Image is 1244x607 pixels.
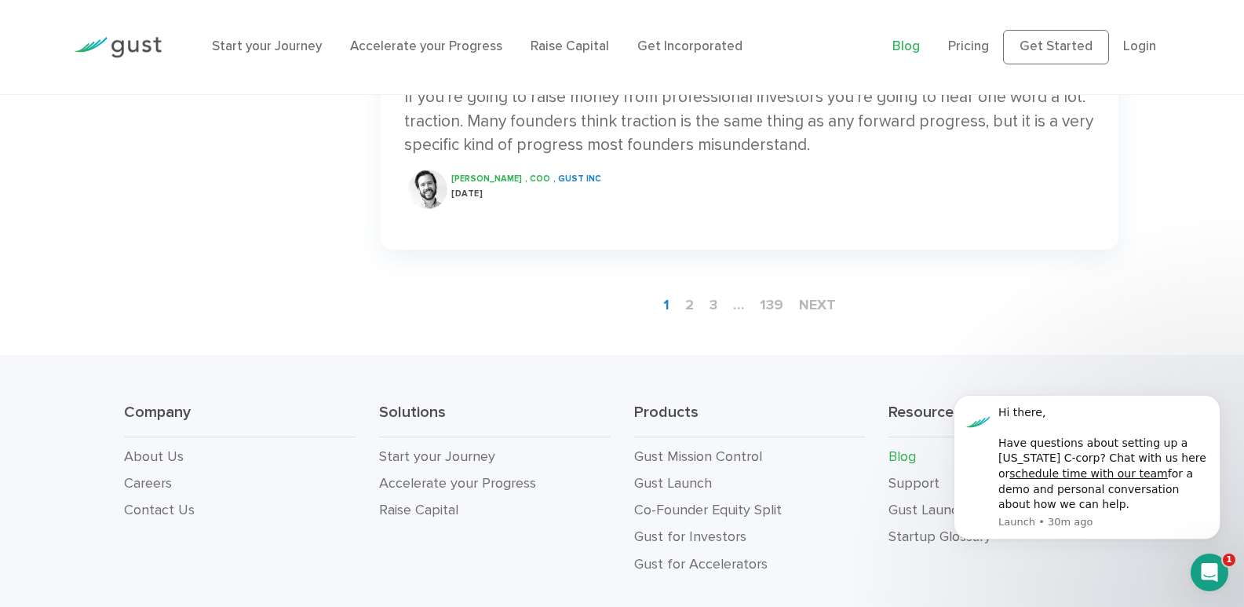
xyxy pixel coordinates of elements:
[1223,554,1235,566] span: 1
[634,528,746,545] a: Gust for Investors
[888,448,916,465] a: Blog
[948,38,989,54] a: Pricing
[451,188,483,199] span: [DATE]
[379,402,611,437] h3: Solutions
[930,371,1244,565] iframe: Intercom notifications message
[451,174,522,184] span: [PERSON_NAME]
[793,291,842,320] a: next
[1123,38,1156,54] a: Login
[703,291,724,320] a: 3
[657,291,676,320] span: 1
[379,448,495,465] a: Start your Journey
[350,38,502,54] a: Accelerate your Progress
[408,170,447,209] img: Ryan Nash
[727,291,750,320] span: …
[679,291,700,320] a: 2
[124,402,356,437] h3: Company
[124,502,195,518] a: Contact Us
[124,448,184,465] a: About Us
[892,38,920,54] a: Blog
[404,86,1096,157] div: If you’re going to raise money from professional investors you’re going to hear one word a lot: t...
[634,475,712,492] a: Gust Launch
[634,448,762,465] a: Gust Mission Control
[74,37,162,58] img: Gust Logo
[1003,30,1109,64] a: Get Started
[553,174,601,184] span: , Gust INC
[637,38,742,54] a: Get Incorporated
[888,402,1120,437] h3: Resources
[1191,554,1228,591] iframe: Intercom live chat
[634,556,768,572] a: Gust for Accelerators
[888,528,991,545] a: Startup Glossary
[124,475,172,492] a: Careers
[888,475,939,492] a: Support
[634,402,866,437] h3: Products
[379,475,536,492] a: Accelerate your Progress
[888,502,996,518] a: Gust Launch FAQ
[525,174,550,184] span: , COO
[212,38,322,54] a: Start your Journey
[531,38,609,54] a: Raise Capital
[753,291,790,320] a: 139
[379,502,458,518] a: Raise Capital
[634,502,782,518] a: Co-Founder Equity Split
